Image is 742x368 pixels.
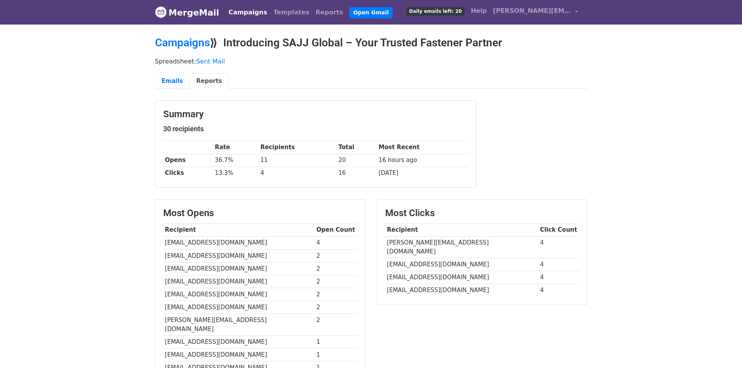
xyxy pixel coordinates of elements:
[163,109,468,120] h3: Summary
[377,167,468,180] td: [DATE]
[349,7,393,18] a: Open Gmail
[163,288,315,301] td: [EMAIL_ADDRESS][DOMAIN_NAME]
[385,271,538,284] td: [EMAIL_ADDRESS][DOMAIN_NAME]
[163,125,468,133] h5: 30 recipients
[270,5,312,20] a: Templates
[163,167,213,180] th: Clicks
[385,284,538,297] td: [EMAIL_ADDRESS][DOMAIN_NAME]
[406,7,464,16] span: Daily emails left: 20
[337,141,377,154] th: Total
[163,236,315,249] td: [EMAIL_ADDRESS][DOMAIN_NAME]
[213,141,259,154] th: Rate
[155,57,587,65] p: Spreadsheet:
[538,224,579,236] th: Click Count
[155,36,210,49] a: Campaigns
[226,5,270,20] a: Campaigns
[385,224,538,236] th: Recipient
[312,5,346,20] a: Reports
[377,141,468,154] th: Most Recent
[538,271,579,284] td: 4
[163,301,315,314] td: [EMAIL_ADDRESS][DOMAIN_NAME]
[163,224,315,236] th: Recipient
[163,208,357,219] h3: Most Opens
[337,154,377,167] td: 20
[315,301,357,314] td: 2
[163,275,315,288] td: [EMAIL_ADDRESS][DOMAIN_NAME]
[315,262,357,275] td: 2
[259,141,337,154] th: Recipients
[315,314,357,336] td: 2
[259,167,337,180] td: 4
[155,73,190,89] a: Emails
[163,154,213,167] th: Opens
[377,154,468,167] td: 16 hours ago
[385,258,538,271] td: [EMAIL_ADDRESS][DOMAIN_NAME]
[196,58,225,65] a: Sent Mail
[315,275,357,288] td: 2
[163,262,315,275] td: [EMAIL_ADDRESS][DOMAIN_NAME]
[315,224,357,236] th: Open Count
[315,335,357,348] td: 1
[315,249,357,262] td: 2
[163,314,315,336] td: [PERSON_NAME][EMAIL_ADDRESS][DOMAIN_NAME]
[190,73,229,89] a: Reports
[337,167,377,180] td: 16
[155,4,219,21] a: MergeMail
[163,335,315,348] td: [EMAIL_ADDRESS][DOMAIN_NAME]
[385,236,538,258] td: [PERSON_NAME][EMAIL_ADDRESS][DOMAIN_NAME]
[468,3,490,19] a: Help
[403,3,467,19] a: Daily emails left: 20
[538,284,579,297] td: 4
[163,348,315,361] td: [EMAIL_ADDRESS][DOMAIN_NAME]
[163,249,315,262] td: [EMAIL_ADDRESS][DOMAIN_NAME]
[315,288,357,301] td: 2
[538,258,579,271] td: 4
[493,6,571,16] span: [PERSON_NAME][EMAIL_ADDRESS][DOMAIN_NAME]
[538,236,579,258] td: 4
[385,208,579,219] h3: Most Clicks
[490,3,581,21] a: [PERSON_NAME][EMAIL_ADDRESS][DOMAIN_NAME]
[315,348,357,361] td: 1
[155,36,587,49] h2: ⟫ Introducing SAJJ Global – Your Trusted Fastener Partner
[213,154,259,167] td: 36.7%
[213,167,259,180] td: 13.3%
[155,6,167,18] img: MergeMail logo
[315,236,357,249] td: 4
[259,154,337,167] td: 11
